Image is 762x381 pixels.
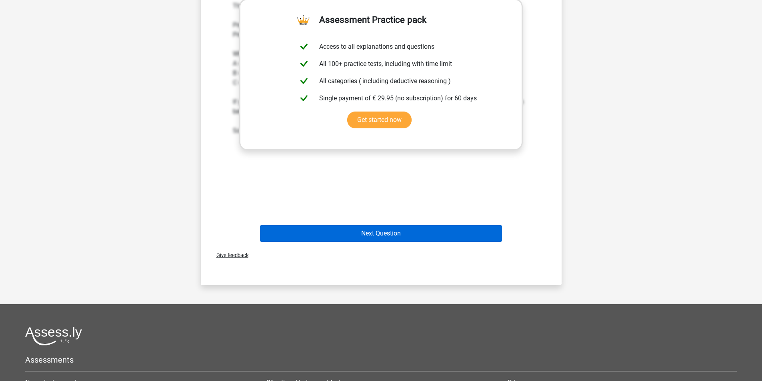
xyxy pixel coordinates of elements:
a: Get started now [347,112,412,128]
span: Give feedback [210,252,248,258]
h5: Assessments [25,355,737,365]
button: Next Question [260,225,502,242]
img: Assessly logo [25,327,82,345]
